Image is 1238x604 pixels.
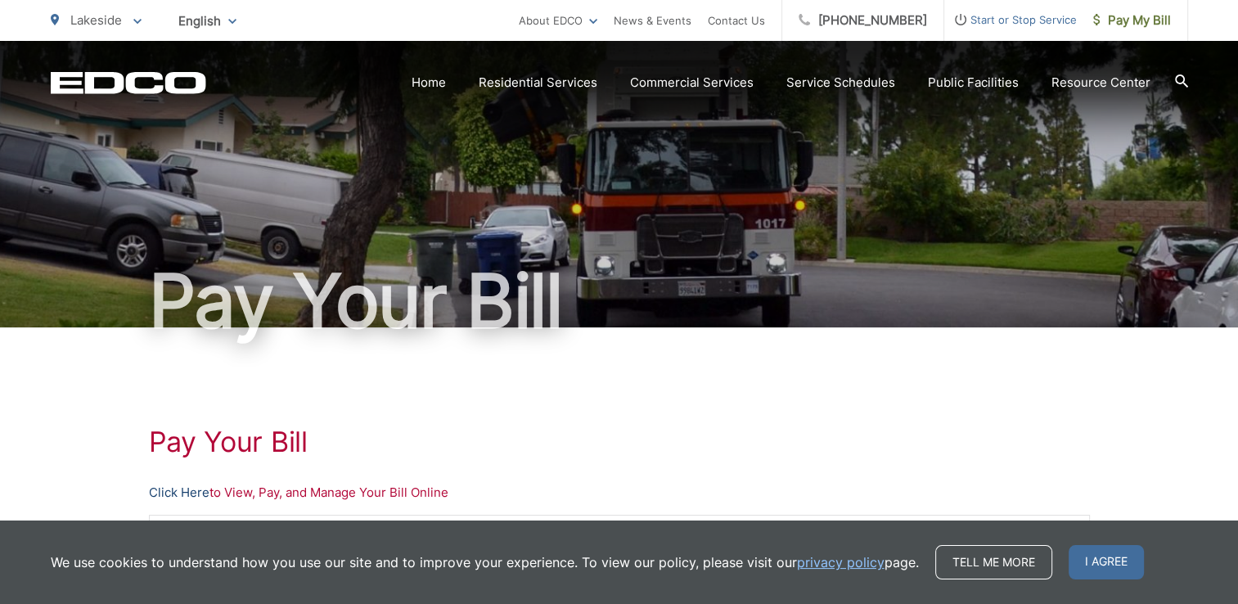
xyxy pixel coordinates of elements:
[519,11,597,30] a: About EDCO
[479,73,597,92] a: Residential Services
[935,545,1052,579] a: Tell me more
[708,11,765,30] a: Contact Us
[1069,545,1144,579] span: I agree
[149,483,1090,503] p: to View, Pay, and Manage Your Bill Online
[412,73,446,92] a: Home
[51,552,919,572] p: We use cookies to understand how you use our site and to improve your experience. To view our pol...
[797,552,885,572] a: privacy policy
[149,483,209,503] a: Click Here
[786,73,895,92] a: Service Schedules
[614,11,691,30] a: News & Events
[70,12,122,28] span: Lakeside
[166,7,249,35] span: English
[1051,73,1150,92] a: Resource Center
[51,71,206,94] a: EDCD logo. Return to the homepage.
[51,260,1188,342] h1: Pay Your Bill
[630,73,754,92] a: Commercial Services
[928,73,1019,92] a: Public Facilities
[149,426,1090,458] h1: Pay Your Bill
[1093,11,1171,30] span: Pay My Bill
